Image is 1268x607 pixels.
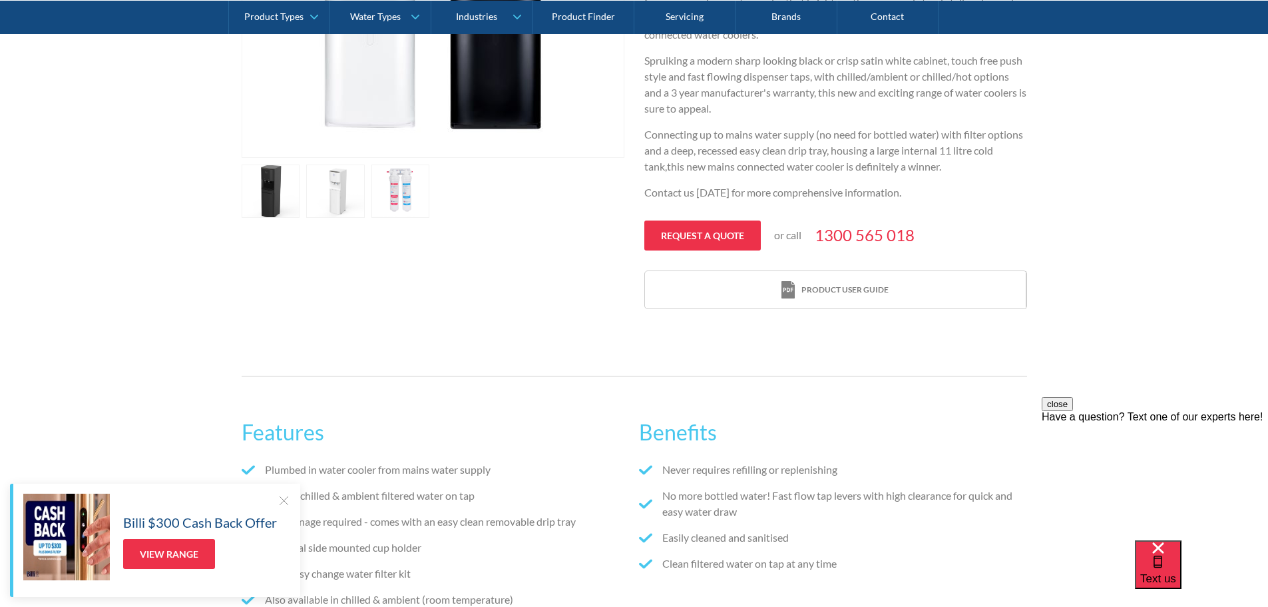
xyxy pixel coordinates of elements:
[242,488,629,504] li: Instant chilled & ambient filtered water on tap
[242,462,629,478] li: Plumbed in water cooler from mains water supply
[781,281,795,299] img: print icon
[242,165,300,218] a: open lightbox
[123,539,215,569] a: View Range
[644,221,761,251] a: Request a quote
[23,494,110,580] img: Billi $300 Cash Back Offer
[350,11,401,22] div: Water Types
[1135,540,1268,607] iframe: podium webchat widget bubble
[244,11,304,22] div: Product Types
[456,11,497,22] div: Industries
[815,223,915,247] a: 1300 565 018
[306,165,365,218] a: open lightbox
[645,271,1026,309] a: print iconProduct user guide
[644,53,1027,117] p: Spruiking a modern sharp looking black or crisp satin white cabinet, touch free push style and fa...
[644,185,1027,201] p: Contact us [DATE] for more comprehensive information.
[1042,397,1268,557] iframe: podium webchat widget prompt
[639,462,1026,478] li: Never requires refilling or replenishing
[123,512,277,532] h5: Billi $300 Cash Back Offer
[242,514,629,530] li: No drainage required - comes with an easy clean removable drip tray
[242,540,629,556] li: Optional side mounted cup holder
[242,416,629,448] h2: Features
[801,284,889,296] div: Product user guide
[639,488,1026,520] li: No more bottled water! Fast flow tap levers with high clearance for quick and easy water draw
[639,530,1026,546] li: Easily cleaned and sanitised
[371,165,430,218] a: open lightbox
[774,227,801,243] p: or call
[639,416,1026,448] h2: Benefits
[639,556,1026,572] li: Clean filtered water on tap at any time
[644,127,1027,175] p: Connecting up to mains water supply (no need for bottled water) with filter options and a deep, r...
[242,566,629,582] li: Twin easy change water filter kit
